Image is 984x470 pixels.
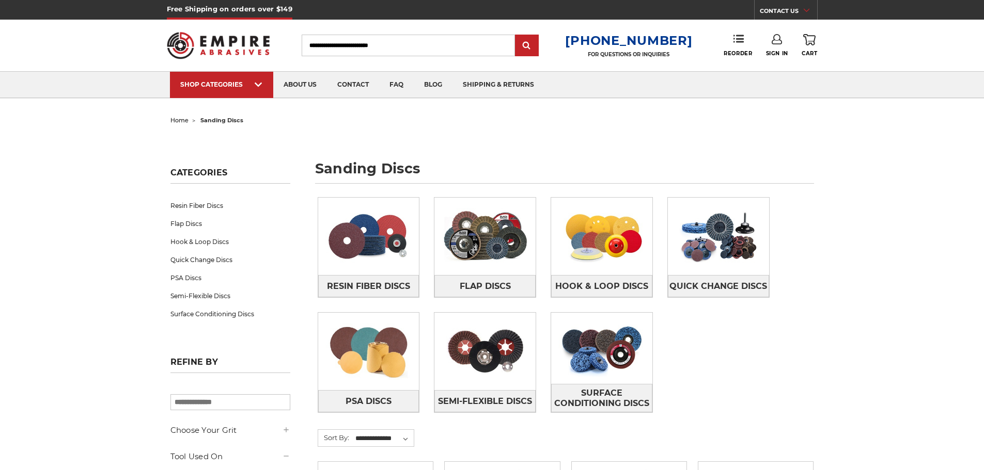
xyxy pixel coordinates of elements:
[318,316,419,387] img: PSA Discs
[180,80,263,88] div: SHOP CATEGORIES
[170,305,290,323] a: Surface Conditioning Discs
[517,36,537,56] input: Submit
[668,201,769,272] img: Quick Change Discs
[434,275,536,297] a: Flap Discs
[802,34,817,57] a: Cart
[438,393,532,410] span: Semi-Flexible Discs
[170,233,290,251] a: Hook & Loop Discs
[434,316,536,387] img: Semi-Flexible Discs
[315,161,814,184] h1: sanding discs
[551,275,652,297] a: Hook & Loop Discs
[170,424,290,436] h5: Choose Your Grit
[668,275,769,297] a: Quick Change Discs
[724,50,752,57] span: Reorder
[354,431,414,446] select: Sort By:
[318,390,419,412] a: PSA Discs
[724,34,752,56] a: Reorder
[200,117,243,124] span: sanding discs
[318,275,419,297] a: Resin Fiber Discs
[318,201,419,272] img: Resin Fiber Discs
[760,5,817,20] a: CONTACT US
[452,72,544,98] a: shipping & returns
[273,72,327,98] a: about us
[766,50,788,57] span: Sign In
[346,393,392,410] span: PSA Discs
[170,168,290,184] h5: Categories
[379,72,414,98] a: faq
[434,390,536,412] a: Semi-Flexible Discs
[170,287,290,305] a: Semi-Flexible Discs
[434,201,536,272] img: Flap Discs
[555,278,648,295] span: Hook & Loop Discs
[414,72,452,98] a: blog
[551,313,652,384] img: Surface Conditioning Discs
[802,50,817,57] span: Cart
[170,450,290,463] h5: Tool Used On
[170,357,290,373] h5: Refine by
[460,278,511,295] span: Flap Discs
[669,278,767,295] span: Quick Change Discs
[318,430,349,445] label: Sort By:
[170,251,290,269] a: Quick Change Discs
[170,197,290,215] a: Resin Fiber Discs
[327,72,379,98] a: contact
[170,269,290,287] a: PSA Discs
[170,117,189,124] a: home
[565,33,692,48] a: [PHONE_NUMBER]
[565,51,692,58] p: FOR QUESTIONS OR INQUIRIES
[167,25,270,66] img: Empire Abrasives
[327,278,410,295] span: Resin Fiber Discs
[551,384,652,412] a: Surface Conditioning Discs
[552,384,652,412] span: Surface Conditioning Discs
[551,201,652,272] img: Hook & Loop Discs
[170,215,290,233] a: Flap Discs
